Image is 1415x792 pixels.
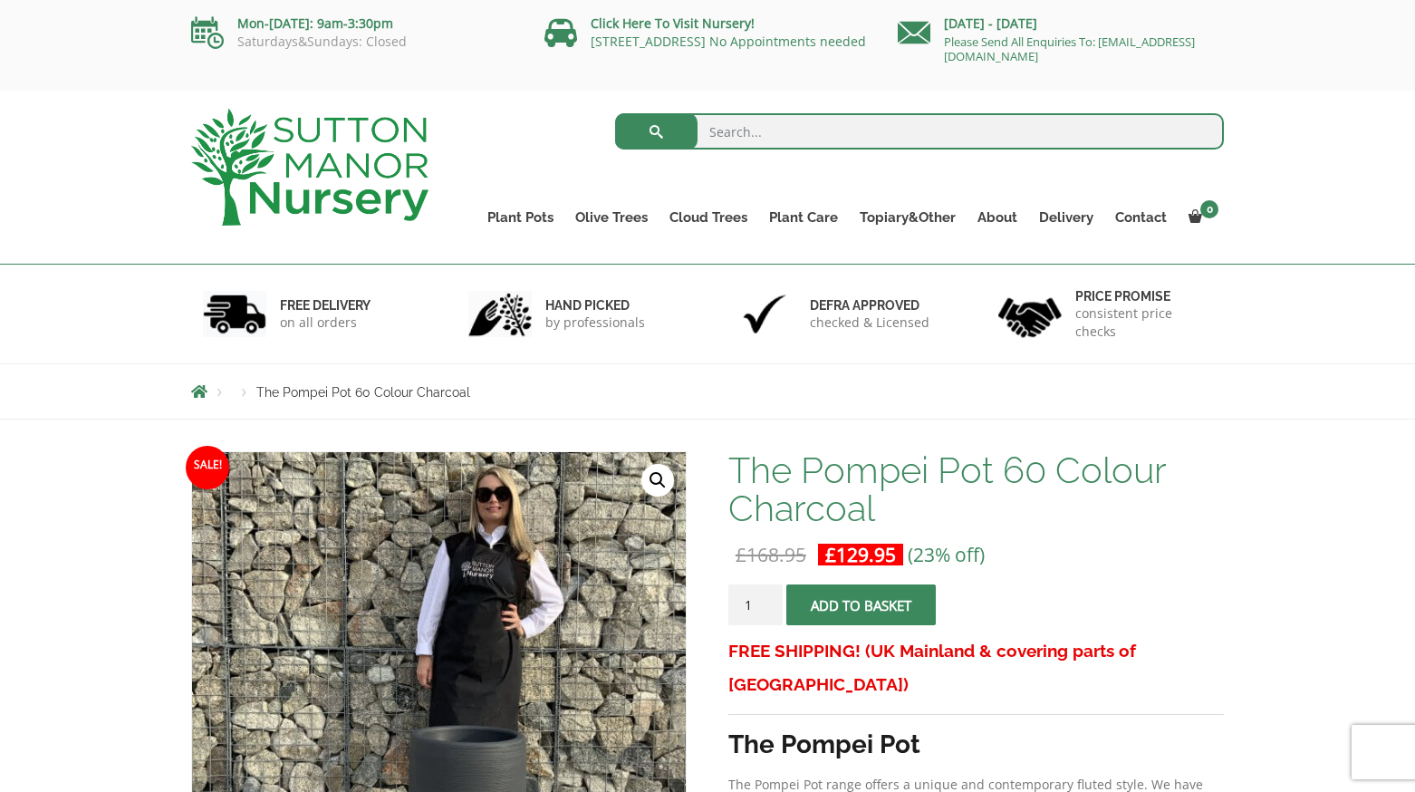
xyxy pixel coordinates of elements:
[810,314,929,332] p: checked & Licensed
[659,205,758,230] a: Cloud Trees
[849,205,967,230] a: Topiary&Other
[545,314,645,332] p: by professionals
[1200,200,1218,218] span: 0
[728,729,920,759] strong: The Pompei Pot
[728,451,1224,527] h1: The Pompei Pot 60 Colour Charcoal
[256,385,470,400] span: The Pompei Pot 60 Colour Charcoal
[1075,304,1213,341] p: consistent price checks
[280,314,371,332] p: on all orders
[728,584,783,625] input: Product quantity
[191,384,1224,399] nav: Breadcrumbs
[736,542,806,567] bdi: 168.95
[908,542,985,567] span: (23% off)
[476,205,564,230] a: Plant Pots
[944,34,1195,64] a: Please Send All Enquiries To: [EMAIL_ADDRESS][DOMAIN_NAME]
[564,205,659,230] a: Olive Trees
[998,286,1062,342] img: 4.jpg
[191,109,428,226] img: logo
[591,14,755,32] a: Click Here To Visit Nursery!
[186,446,229,489] span: Sale!
[967,205,1028,230] a: About
[810,297,929,314] h6: Defra approved
[468,291,532,337] img: 2.jpg
[825,542,836,567] span: £
[191,13,517,34] p: Mon-[DATE]: 9am-3:30pm
[591,33,866,50] a: [STREET_ADDRESS] No Appointments needed
[1075,288,1213,304] h6: Price promise
[825,542,896,567] bdi: 129.95
[615,113,1225,150] input: Search...
[786,584,936,625] button: Add to basket
[728,634,1224,701] h3: FREE SHIPPING! (UK Mainland & covering parts of [GEOGRAPHIC_DATA])
[758,205,849,230] a: Plant Care
[1028,205,1104,230] a: Delivery
[641,464,674,497] a: View full-screen image gallery
[733,291,796,337] img: 3.jpg
[203,291,266,337] img: 1.jpg
[898,13,1224,34] p: [DATE] - [DATE]
[736,542,746,567] span: £
[545,297,645,314] h6: hand picked
[1178,205,1224,230] a: 0
[1104,205,1178,230] a: Contact
[280,297,371,314] h6: FREE DELIVERY
[191,34,517,49] p: Saturdays&Sundays: Closed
